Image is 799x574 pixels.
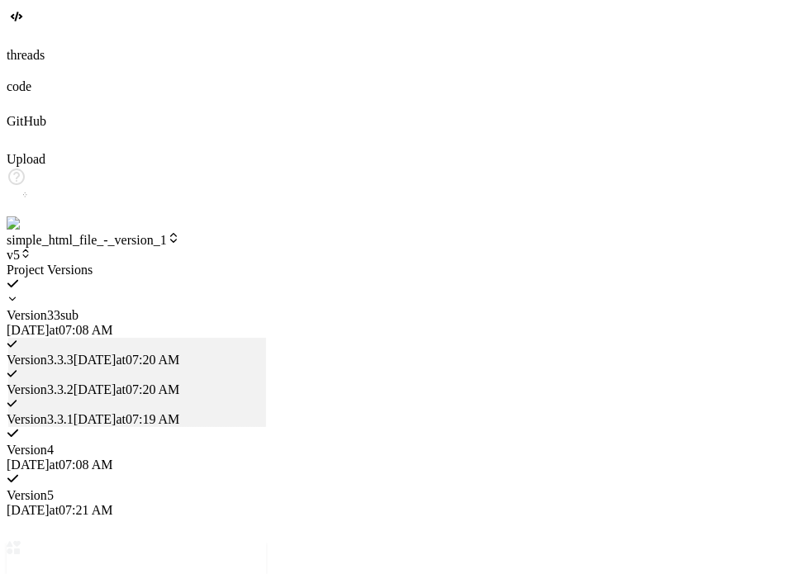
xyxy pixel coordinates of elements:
[7,152,45,166] label: Upload
[7,248,31,262] span: v5
[74,382,179,396] span: [DATE] at 07:20 AM
[7,503,112,517] span: [DATE] at 07:21 AM
[7,412,74,426] span: Version 3 . 3.1
[7,216,60,231] img: settings
[7,353,74,367] span: Version 3 . 3.3
[74,412,179,426] span: [DATE] at 07:19 AM
[7,382,74,396] span: Version 3 . 3.2
[7,308,54,322] span: Version 3
[7,79,31,93] label: code
[7,263,266,278] div: Project Versions
[7,323,112,337] span: [DATE] at 07:08 AM
[7,458,112,472] span: [DATE] at 07:08 AM
[7,443,54,457] span: Version 4
[7,48,45,62] label: threads
[7,114,46,128] label: GitHub
[7,233,180,247] span: simple_html_file_-_version_1
[7,488,54,502] span: Version 5
[74,353,179,367] span: [DATE] at 07:20 AM
[54,308,78,322] span: 3 sub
